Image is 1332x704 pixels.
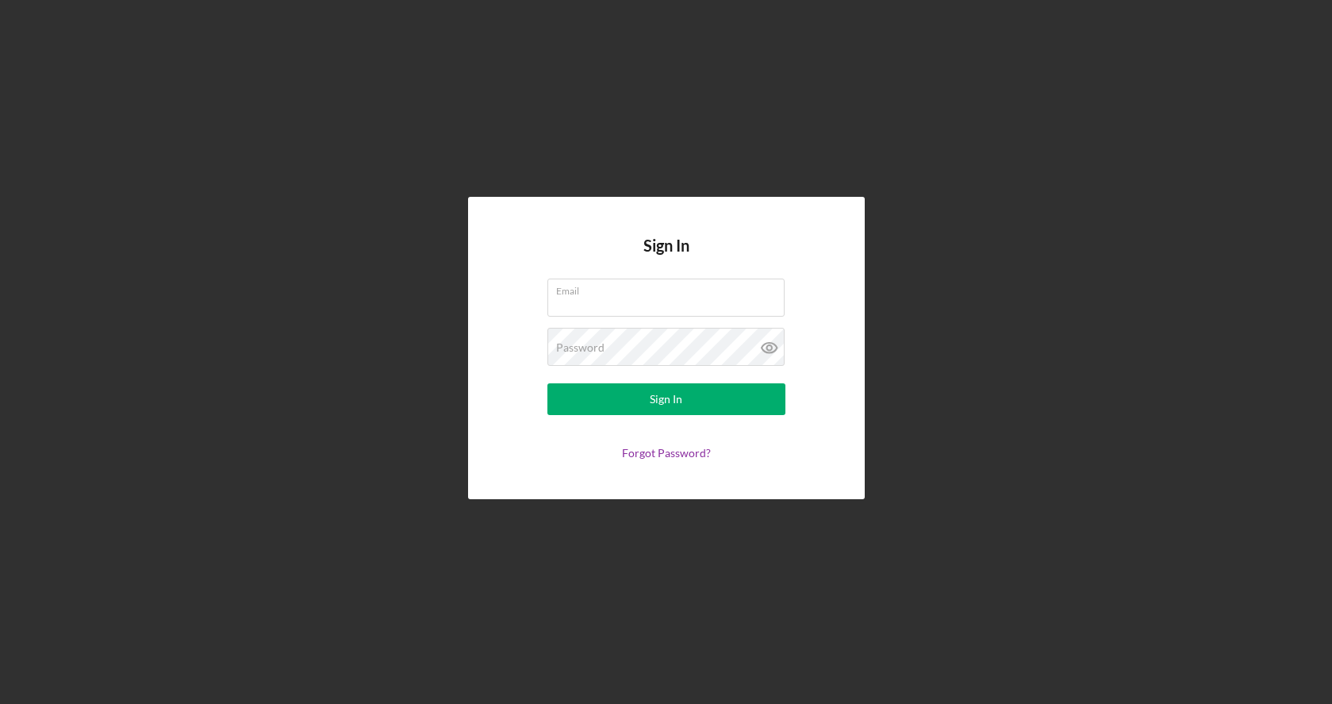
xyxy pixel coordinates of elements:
[643,237,689,279] h4: Sign In
[547,383,785,415] button: Sign In
[556,279,785,297] label: Email
[622,446,711,460] a: Forgot Password?
[650,383,682,415] div: Sign In
[556,341,605,354] label: Password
